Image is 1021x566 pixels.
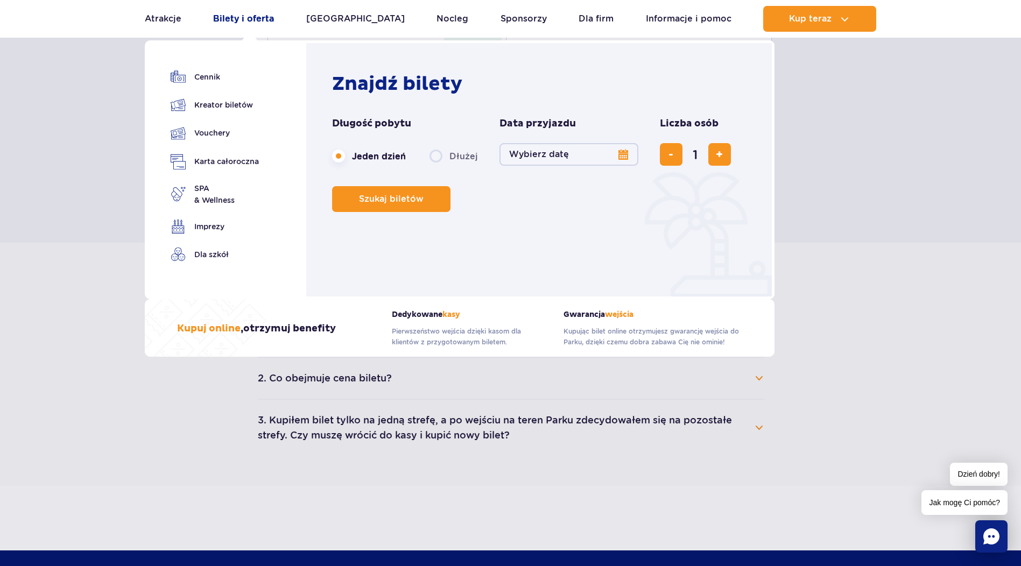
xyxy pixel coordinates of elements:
[975,520,1008,553] div: Chat
[708,143,731,166] button: dodaj bilet
[171,97,259,112] a: Kreator biletów
[499,143,638,166] button: Wybierz datę
[392,326,547,348] p: Pierwszeństwo wejścia dzięki kasom dla klientów z przygotowanym biletem.
[359,194,424,204] span: Szukaj biletów
[564,310,742,319] strong: Gwarancja
[605,310,633,319] span: wejścia
[332,145,406,167] label: Jeden dzień
[763,6,876,32] button: Kup teraz
[392,310,547,319] strong: Dedykowane
[660,143,682,166] button: usuń bilet
[442,310,460,319] span: kasy
[145,6,181,32] a: Atrakcje
[501,6,547,32] a: Sponsorzy
[646,6,731,32] a: Informacje i pomoc
[789,14,832,24] span: Kup teraz
[171,219,259,234] a: Imprezy
[177,322,336,335] h3: , otrzymuj benefity
[306,6,405,32] a: [GEOGRAPHIC_DATA]
[682,141,708,167] input: liczba biletów
[579,6,614,32] a: Dla firm
[171,125,259,141] a: Vouchery
[332,186,450,212] button: Szukaj biletów
[171,182,259,206] a: SPA& Wellness
[332,117,751,212] form: Planowanie wizyty w Park of Poland
[436,6,468,32] a: Nocleg
[213,6,274,32] a: Bilety i oferta
[332,72,751,96] h2: Znajdź bilety
[332,117,411,130] span: Długość pobytu
[171,69,259,84] a: Cennik
[660,117,719,130] span: Liczba osób
[950,463,1008,486] span: Dzień dobry!
[921,490,1008,515] span: Jak mogę Ci pomóc?
[499,117,576,130] span: Data przyjazdu
[171,154,259,169] a: Karta całoroczna
[177,322,241,335] span: Kupuj online
[564,326,742,348] p: Kupując bilet online otrzymujesz gwarancję wejścia do Parku, dzięki czemu dobra zabawa Cię nie om...
[194,182,235,206] span: SPA & Wellness
[171,247,259,262] a: Dla szkół
[429,145,478,167] label: Dłużej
